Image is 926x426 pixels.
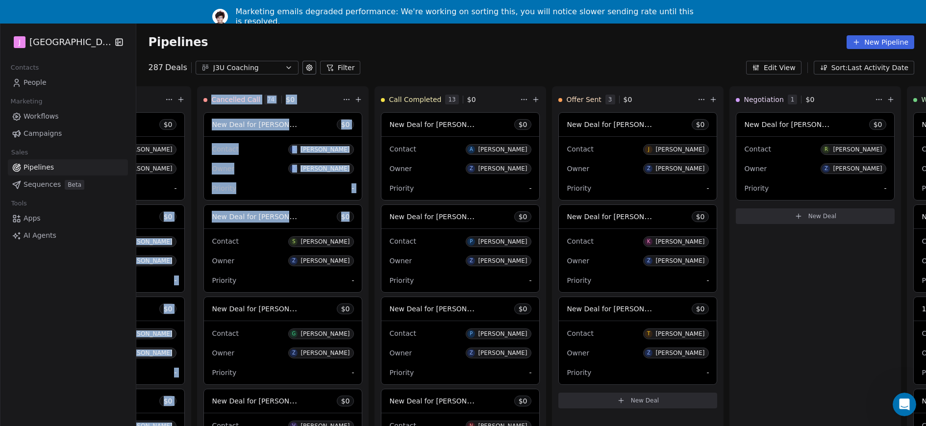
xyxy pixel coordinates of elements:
[24,162,54,173] span: Pipelines
[470,165,473,173] div: Z
[341,120,350,129] span: $ 0
[389,276,414,284] span: Priority
[203,297,362,385] div: New Deal for [PERSON_NAME]$0ContactG[PERSON_NAME]OwnerZ[PERSON_NAME]Priority-
[300,257,350,264] div: [PERSON_NAME]
[203,87,341,112] div: Cancelled Call74$0
[212,212,315,221] span: New Deal for [PERSON_NAME]
[567,237,593,245] span: Contact
[65,180,84,190] span: Beta
[300,238,350,245] div: [PERSON_NAME]
[24,230,56,241] span: AI Agents
[320,61,361,75] button: Filter
[470,257,473,265] div: Z
[174,368,176,377] span: -
[8,210,128,226] a: Apps
[558,112,717,200] div: New Deal for [PERSON_NAME]$0ContactJ[PERSON_NAME]OwnerZ[PERSON_NAME]Priority-
[736,208,895,224] button: New Deal
[264,95,277,104] span: 74
[470,330,473,338] div: P
[164,212,173,222] span: $ 0
[300,165,350,172] div: [PERSON_NAME]
[123,146,172,153] div: [PERSON_NAME]
[300,330,350,337] div: [PERSON_NAME]
[558,87,696,112] div: Offer Sent3$0
[164,120,173,129] span: $ 0
[24,179,61,190] span: Sequences
[847,35,914,49] button: New Pipeline
[736,112,895,200] div: New Deal for [PERSON_NAME]$0ContactR[PERSON_NAME]OwnerZ[PERSON_NAME]Priority-
[19,37,21,47] span: J
[567,120,670,129] span: New Deal for [PERSON_NAME]
[696,212,705,222] span: $ 0
[655,257,704,264] div: [PERSON_NAME]
[292,146,296,153] div: R
[381,112,540,200] div: New Deal for [PERSON_NAME]$0ContactA[PERSON_NAME]OwnerZ[PERSON_NAME]Priority-
[529,368,531,377] span: -
[567,369,591,376] span: Priority
[148,62,187,74] div: 287
[8,75,128,91] a: People
[8,159,128,175] a: Pipelines
[631,397,659,404] span: New Deal
[808,212,837,220] span: New Deal
[24,128,62,139] span: Campaigns
[567,257,589,265] span: Owner
[647,165,651,173] div: Z
[300,350,350,356] div: [PERSON_NAME]
[389,396,493,405] span: New Deal for [PERSON_NAME]
[624,95,632,104] span: $ 0
[389,349,412,357] span: Owner
[148,35,208,49] span: Pipelines
[12,34,108,50] button: J[GEOGRAPHIC_DATA]
[558,393,717,408] button: New Deal
[389,237,416,245] span: Contact
[566,95,601,104] span: Offer Sent
[164,396,173,406] span: $ 0
[478,330,527,337] div: [PERSON_NAME]
[814,61,914,75] button: Sort: Last Activity Date
[389,257,412,265] span: Owner
[478,146,527,153] div: [PERSON_NAME]
[292,257,296,265] div: Z
[341,212,350,222] span: $ 0
[164,304,173,314] span: $ 0
[6,60,43,75] span: Contacts
[567,145,593,153] span: Contact
[567,304,670,313] span: New Deal for [PERSON_NAME]
[24,77,47,88] span: People
[478,238,527,245] div: [PERSON_NAME]
[467,95,476,104] span: $ 0
[212,165,234,173] span: Owner
[833,165,882,172] div: [PERSON_NAME]
[389,369,414,376] span: Priority
[212,9,228,25] img: Profile image for Ram
[292,330,296,338] div: G
[567,165,589,173] span: Owner
[351,276,354,285] span: -
[605,95,615,104] span: 3
[825,146,828,153] div: R
[470,146,473,153] div: A
[381,204,540,293] div: New Deal for [PERSON_NAME]$0ContactP[PERSON_NAME]OwnerZ[PERSON_NAME]Priority-
[389,304,493,313] span: New Deal for [PERSON_NAME]
[655,165,704,172] div: [PERSON_NAME]
[203,204,362,293] div: New Deal for [PERSON_NAME]$0ContactS[PERSON_NAME]OwnerZ[PERSON_NAME]Priority-
[381,87,518,112] div: Call Completed13$0
[6,94,47,109] span: Marketing
[286,95,295,104] span: $ 0
[8,108,128,125] a: Workflows
[825,165,828,173] div: Z
[519,212,527,222] span: $ 0
[647,330,650,338] div: T
[519,396,527,406] span: $ 0
[893,393,916,416] iframe: Intercom live chat
[8,176,128,193] a: SequencesBeta
[746,61,801,75] button: Edit View
[389,184,414,192] span: Priority
[292,349,296,357] div: Z
[558,204,717,293] div: New Deal for [PERSON_NAME]$0ContactK[PERSON_NAME]OwnerZ[PERSON_NAME]Priority-
[211,95,260,104] span: Cancelled Call
[478,350,527,356] div: [PERSON_NAME]
[470,349,473,357] div: Z
[567,329,593,337] span: Contact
